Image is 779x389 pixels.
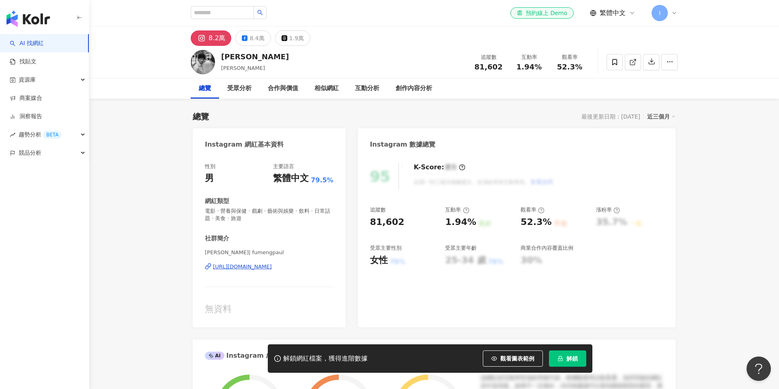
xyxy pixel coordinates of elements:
[275,30,310,46] button: 1.9萬
[314,84,339,93] div: 相似網紅
[43,131,62,139] div: BETA
[289,32,304,44] div: 1.9萬
[193,111,209,122] div: 總覽
[250,32,264,44] div: 8.4萬
[10,112,42,121] a: 洞察報告
[221,65,265,71] span: [PERSON_NAME]
[213,263,272,270] div: [URL][DOMAIN_NAME]
[516,63,542,71] span: 1.94%
[205,163,215,170] div: 性別
[205,197,229,205] div: 網紅類型
[557,356,563,361] span: lock
[199,84,211,93] div: 總覽
[273,163,294,170] div: 主要語言
[19,144,41,162] span: 競品分析
[283,354,368,363] div: 解鎖網紅檔案，獲得進階數據
[205,140,284,149] div: Instagram 網紅基本資料
[414,163,465,172] div: K-Score :
[554,53,585,61] div: 觀看率
[549,350,586,367] button: 解鎖
[10,39,44,48] a: searchAI 找網紅
[273,172,309,185] div: 繁體中文
[521,206,544,214] div: 觀看率
[445,216,476,229] div: 1.94%
[483,350,543,367] button: 觀看圖表範例
[209,32,225,44] div: 8.2萬
[521,244,573,252] div: 商業合作內容覆蓋比例
[191,30,231,46] button: 8.2萬
[370,206,386,214] div: 追蹤數
[600,9,626,17] span: 繁體中文
[474,63,502,71] span: 81,602
[6,11,50,27] img: logo
[473,53,504,61] div: 追蹤數
[396,84,432,93] div: 創作內容分析
[510,7,574,19] a: 預約線上 Demo
[191,50,215,74] img: KOL Avatar
[235,30,271,46] button: 8.4萬
[19,125,62,144] span: 趨勢分析
[521,216,551,229] div: 52.3%
[205,172,214,185] div: 男
[517,9,567,17] div: 預約線上 Demo
[221,52,289,62] div: [PERSON_NAME]
[370,216,405,229] div: 81,602
[370,140,436,149] div: Instagram 數據總覽
[445,206,469,214] div: 互動率
[311,176,334,185] span: 79.5%
[205,249,334,256] span: [PERSON_NAME]| fumengpaul
[268,84,298,93] div: 合作與價值
[10,58,37,66] a: 找貼文
[10,94,42,102] a: 商案媒合
[370,244,402,252] div: 受眾主要性別
[514,53,544,61] div: 互動率
[227,84,252,93] div: 受眾分析
[445,244,477,252] div: 受眾主要年齡
[205,207,334,222] span: 電影 · 營養與保健 · 戲劇 · 藝術與娛樂 · 飲料 · 日常話題 · 美食 · 旅遊
[19,71,36,89] span: 資源庫
[370,254,388,267] div: 女性
[659,9,661,17] span: I
[205,263,334,270] a: [URL][DOMAIN_NAME]
[557,63,582,71] span: 52.3%
[647,111,676,122] div: 近三個月
[596,206,620,214] div: 漲粉率
[581,113,640,120] div: 最後更新日期：[DATE]
[10,132,15,138] span: rise
[566,355,578,362] span: 解鎖
[257,10,263,15] span: search
[205,234,229,243] div: 社群簡介
[205,303,334,316] div: 無資料
[355,84,379,93] div: 互動分析
[500,355,534,362] span: 觀看圖表範例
